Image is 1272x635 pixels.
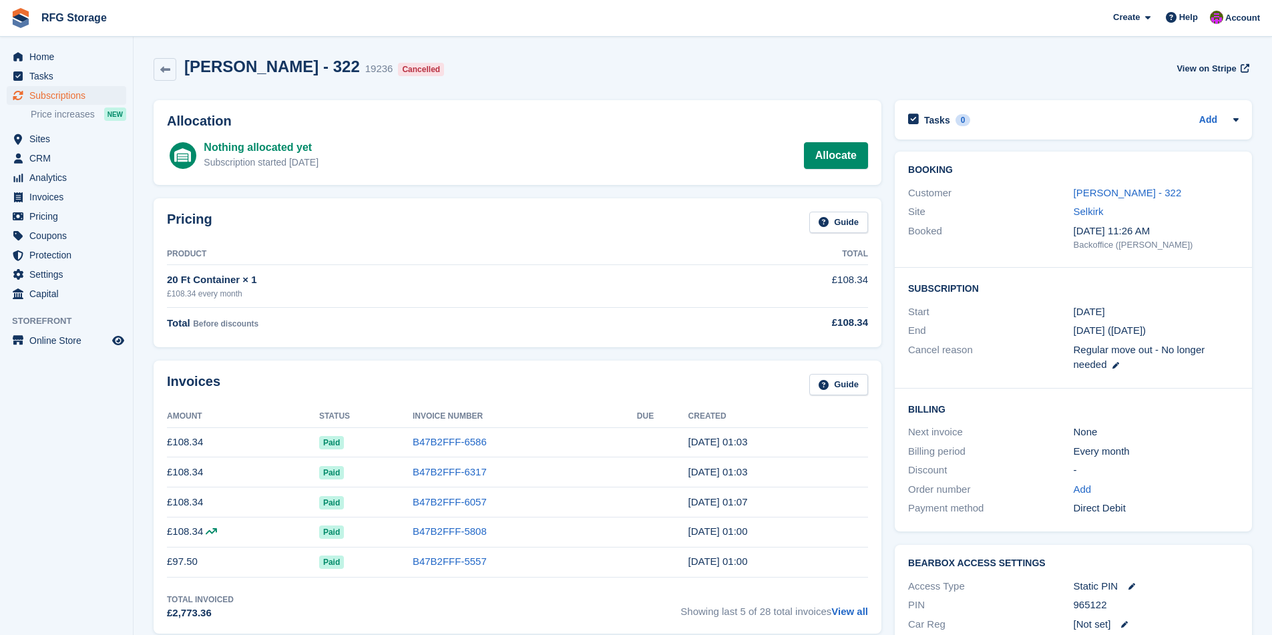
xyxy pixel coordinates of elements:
[1113,11,1140,24] span: Create
[1074,482,1092,497] a: Add
[31,107,126,122] a: Price increases NEW
[1074,444,1239,459] div: Every month
[184,57,360,75] h2: [PERSON_NAME] - 322
[1179,11,1198,24] span: Help
[908,501,1073,516] div: Payment method
[1074,344,1205,371] span: Regular move out - No longer needed
[1074,238,1239,252] div: Backoffice ([PERSON_NAME])
[193,319,258,329] span: Before discounts
[29,130,110,148] span: Sites
[670,265,869,307] td: £108.34
[7,86,126,105] a: menu
[167,374,220,396] h2: Invoices
[908,165,1239,176] h2: Booking
[7,149,126,168] a: menu
[36,7,112,29] a: RFG Storage
[7,130,126,148] a: menu
[688,525,748,537] time: 2025-05-27 00:00:54 UTC
[167,114,868,129] h2: Allocation
[29,168,110,187] span: Analytics
[413,525,487,537] a: B47B2FFF-5808
[29,331,110,350] span: Online Store
[670,244,869,265] th: Total
[1074,304,1105,320] time: 2023-05-27 00:00:00 UTC
[167,272,670,288] div: 20 Ft Container × 1
[1074,598,1239,613] div: 965122
[804,142,868,169] a: Allocate
[908,343,1073,373] div: Cancel reason
[167,457,319,487] td: £108.34
[413,556,487,567] a: B47B2FFF-5557
[908,323,1073,339] div: End
[167,244,670,265] th: Product
[1171,57,1252,79] a: View on Stripe
[413,496,487,507] a: B47B2FFF-6057
[1074,617,1239,632] div: [Not set]
[7,47,126,66] a: menu
[688,556,748,567] time: 2025-04-27 00:00:20 UTC
[167,427,319,457] td: £108.34
[908,186,1073,201] div: Customer
[7,246,126,264] a: menu
[688,466,748,477] time: 2025-07-27 00:03:35 UTC
[167,487,319,517] td: £108.34
[1199,113,1217,128] a: Add
[319,466,344,479] span: Paid
[29,149,110,168] span: CRM
[809,374,868,396] a: Guide
[11,8,31,28] img: stora-icon-8386f47178a22dfd0bd8f6a31ec36ba5ce8667c1dd55bd0f319d3a0aa187defe.svg
[413,466,487,477] a: B47B2FFF-6317
[7,265,126,284] a: menu
[1074,463,1239,478] div: -
[7,207,126,226] a: menu
[167,594,234,606] div: Total Invoiced
[29,86,110,105] span: Subscriptions
[7,226,126,245] a: menu
[1074,579,1239,594] div: Static PIN
[908,425,1073,440] div: Next invoice
[908,482,1073,497] div: Order number
[110,333,126,349] a: Preview store
[1210,11,1223,24] img: Laura Lawson
[908,204,1073,220] div: Site
[29,47,110,66] span: Home
[908,617,1073,632] div: Car Reg
[319,406,413,427] th: Status
[1225,11,1260,25] span: Account
[637,406,688,427] th: Due
[29,207,110,226] span: Pricing
[670,315,869,331] div: £108.34
[908,463,1073,478] div: Discount
[204,156,319,170] div: Subscription started [DATE]
[29,265,110,284] span: Settings
[831,606,868,617] a: View all
[167,212,212,234] h2: Pricing
[413,406,637,427] th: Invoice Number
[908,304,1073,320] div: Start
[7,331,126,350] a: menu
[688,436,748,447] time: 2025-08-27 00:03:30 UTC
[204,140,319,156] div: Nothing allocated yet
[413,436,487,447] a: B47B2FFF-6586
[167,406,319,427] th: Amount
[29,284,110,303] span: Capital
[104,108,126,121] div: NEW
[908,558,1239,569] h2: BearBox Access Settings
[167,288,670,300] div: £108.34 every month
[167,317,190,329] span: Total
[319,436,344,449] span: Paid
[908,444,1073,459] div: Billing period
[167,517,319,547] td: £108.34
[7,67,126,85] a: menu
[809,212,868,234] a: Guide
[398,63,444,76] div: Cancelled
[29,67,110,85] span: Tasks
[12,314,133,328] span: Storefront
[908,281,1239,294] h2: Subscription
[688,406,868,427] th: Created
[319,496,344,509] span: Paid
[29,188,110,206] span: Invoices
[319,556,344,569] span: Paid
[1074,224,1239,239] div: [DATE] 11:26 AM
[680,594,868,621] span: Showing last 5 of 28 total invoices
